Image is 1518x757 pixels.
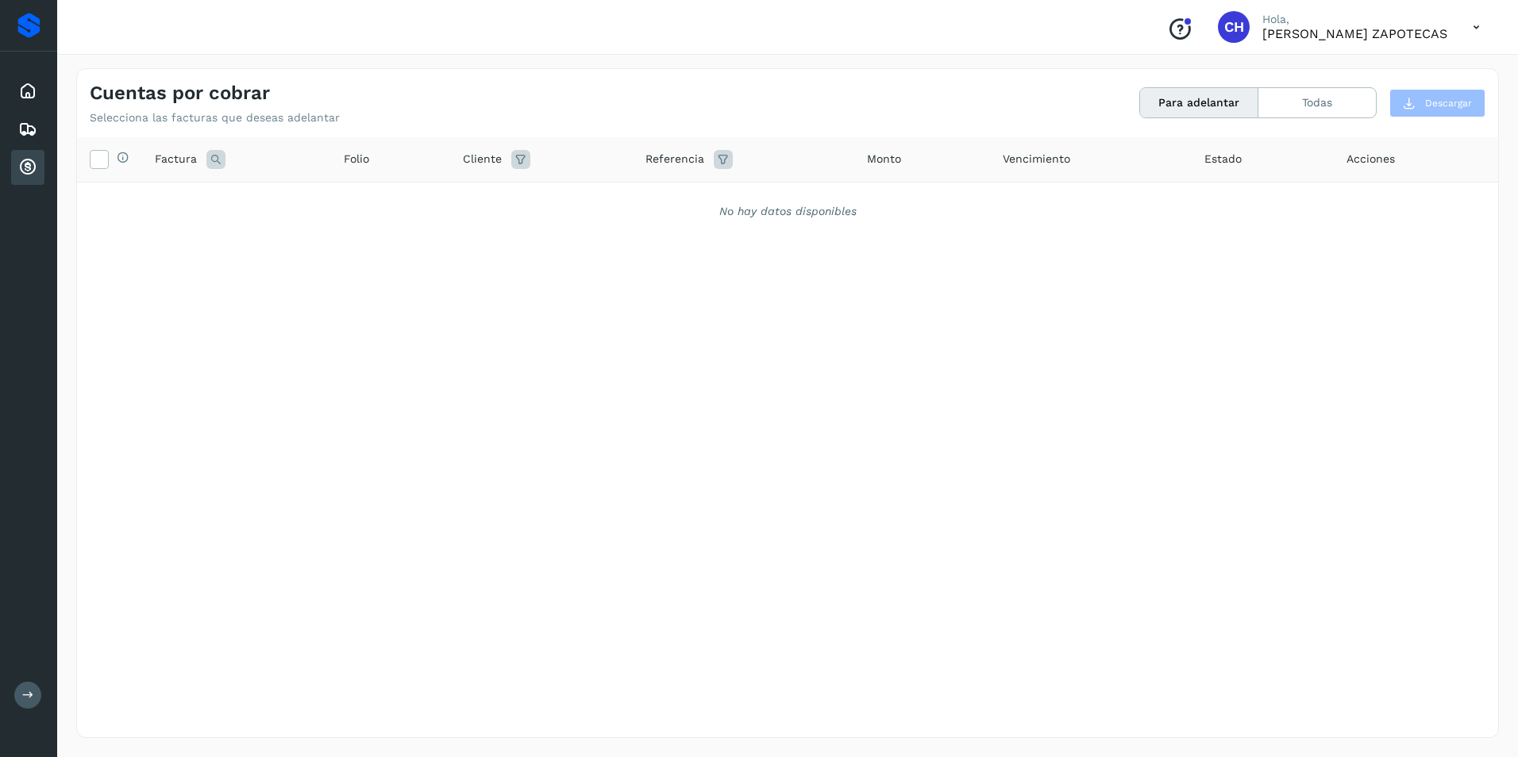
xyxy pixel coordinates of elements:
span: Folio [344,151,369,167]
button: Todas [1258,88,1376,117]
div: Cuentas por cobrar [11,150,44,185]
h4: Cuentas por cobrar [90,82,270,105]
span: Acciones [1347,151,1395,167]
div: Embarques [11,112,44,147]
div: No hay datos disponibles [98,203,1478,220]
p: Selecciona las facturas que deseas adelantar [90,111,340,125]
p: CELSO HUITZIL ZAPOTECAS [1262,26,1447,41]
button: Para adelantar [1140,88,1258,117]
p: Hola, [1262,13,1447,26]
span: Cliente [463,151,502,167]
span: Estado [1204,151,1242,167]
span: Factura [155,151,197,167]
span: Referencia [645,151,704,167]
span: Monto [867,151,901,167]
div: Inicio [11,74,44,109]
span: Vencimiento [1003,151,1070,167]
span: Descargar [1425,96,1472,110]
button: Descargar [1389,89,1485,117]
